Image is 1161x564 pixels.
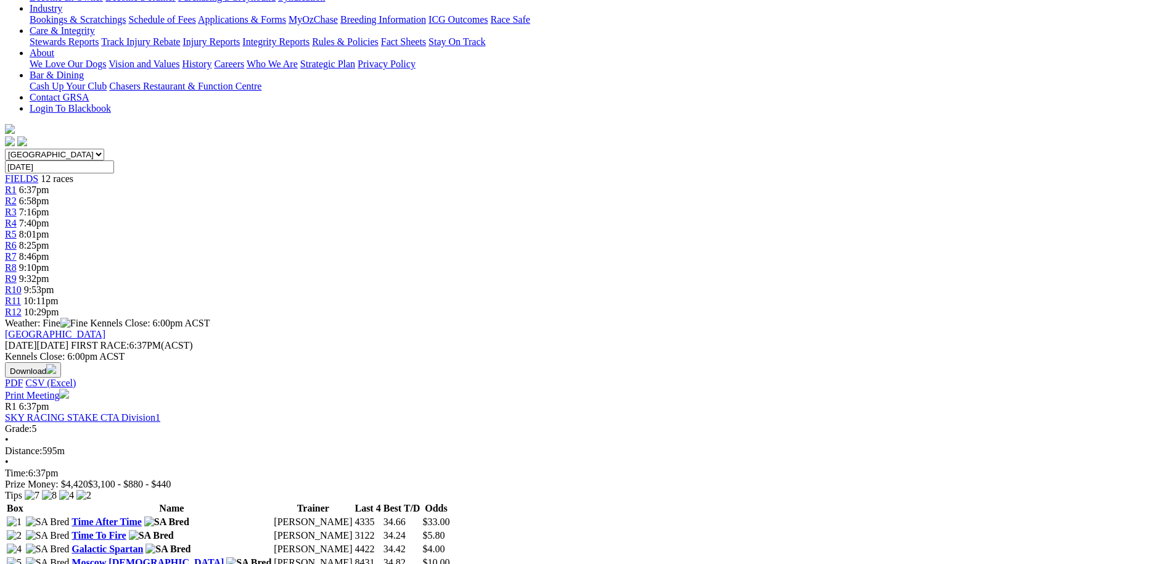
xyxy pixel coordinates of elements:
[5,273,17,284] span: R9
[30,59,106,69] a: We Love Our Dogs
[5,468,1156,479] div: 6:37pm
[30,48,54,58] a: About
[5,340,37,350] span: [DATE]
[381,36,426,47] a: Fact Sheets
[5,196,17,206] a: R2
[5,160,114,173] input: Select date
[17,136,27,146] img: twitter.svg
[46,364,56,374] img: download.svg
[129,530,174,541] img: SA Bred
[144,516,189,528] img: SA Bred
[30,14,126,25] a: Bookings & Scratchings
[5,340,68,350] span: [DATE]
[19,262,49,273] span: 9:10pm
[354,543,381,555] td: 4422
[5,434,9,445] span: •
[354,516,381,528] td: 4335
[19,229,49,239] span: 8:01pm
[383,543,421,555] td: 34.42
[71,502,272,515] th: Name
[340,14,426,25] a: Breeding Information
[198,14,286,25] a: Applications & Forms
[300,59,355,69] a: Strategic Plan
[59,490,74,501] img: 4
[5,185,17,195] a: R1
[19,240,49,251] span: 8:25pm
[25,490,39,501] img: 7
[422,516,449,527] span: $33.00
[7,544,22,555] img: 4
[101,36,180,47] a: Track Injury Rebate
[26,544,70,555] img: SA Bred
[5,446,42,456] span: Distance:
[72,516,141,527] a: Time After Time
[72,530,126,541] a: Time To Fire
[5,318,90,328] span: Weather: Fine
[109,81,261,91] a: Chasers Restaurant & Function Centre
[30,36,99,47] a: Stewards Reports
[24,284,54,295] span: 9:53pm
[30,25,95,36] a: Care & Integrity
[19,273,49,284] span: 9:32pm
[5,251,17,262] a: R7
[5,284,22,295] a: R10
[5,490,22,500] span: Tips
[30,81,107,91] a: Cash Up Your Club
[273,516,353,528] td: [PERSON_NAME]
[30,92,89,102] a: Contact GRSA
[19,218,49,228] span: 7:40pm
[41,173,73,184] span: 12 races
[24,307,59,317] span: 10:29pm
[26,516,70,528] img: SA Bred
[422,530,445,541] span: $5.80
[5,173,38,184] a: FIELDS
[5,262,17,273] a: R8
[30,70,84,80] a: Bar & Dining
[72,544,143,554] a: Galactic Spartan
[19,185,49,195] span: 6:37pm
[30,14,1156,25] div: Industry
[5,218,17,228] a: R4
[490,14,530,25] a: Race Safe
[214,59,244,69] a: Careers
[183,36,240,47] a: Injury Reports
[128,14,195,25] a: Schedule of Fees
[19,207,49,217] span: 7:16pm
[273,529,353,542] td: [PERSON_NAME]
[422,544,445,554] span: $4.00
[429,14,488,25] a: ICG Outcomes
[5,329,105,339] a: [GEOGRAPHIC_DATA]
[19,196,49,206] span: 6:58pm
[60,318,88,329] img: Fine
[90,318,210,328] span: Kennels Close: 6:00pm ACST
[146,544,191,555] img: SA Bred
[383,516,421,528] td: 34.66
[25,378,76,388] a: CSV (Excel)
[30,3,62,14] a: Industry
[71,340,193,350] span: 6:37PM(ACST)
[5,378,1156,389] div: Download
[383,502,421,515] th: Best T/D
[5,378,23,388] a: PDF
[5,124,15,134] img: logo-grsa-white.png
[383,529,421,542] td: 34.24
[5,229,17,239] a: R5
[5,240,17,251] a: R6
[30,81,1156,92] div: Bar & Dining
[30,36,1156,48] div: Care & Integrity
[109,59,179,69] a: Vision and Values
[76,490,91,501] img: 2
[88,479,171,489] span: $3,100 - $880 - $440
[5,307,22,317] a: R12
[7,530,22,541] img: 2
[5,207,17,217] a: R3
[242,36,310,47] a: Integrity Reports
[26,530,70,541] img: SA Bred
[5,390,69,400] a: Print Meeting
[5,296,21,306] span: R11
